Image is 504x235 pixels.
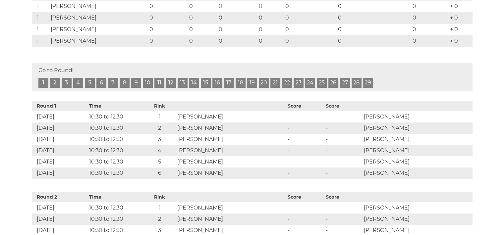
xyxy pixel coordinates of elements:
[49,35,148,47] td: [PERSON_NAME]
[32,0,49,12] td: 1
[259,78,269,88] a: 20
[166,78,176,88] a: 12
[286,167,324,179] td: -
[87,134,143,145] td: 10:30 to 12:30
[411,12,448,23] td: 0
[286,192,324,202] th: Score
[32,156,88,167] td: [DATE]
[217,35,257,47] td: 0
[32,63,473,91] div: Go to Round:
[284,12,336,23] td: 0
[176,111,286,122] td: [PERSON_NAME]
[49,0,148,12] td: [PERSON_NAME]
[62,78,72,88] a: 3
[284,23,336,35] td: 0
[143,122,176,134] td: 2
[120,78,130,88] a: 8
[143,111,176,122] td: 1
[324,202,362,213] td: -
[176,202,286,213] td: [PERSON_NAME]
[324,156,362,167] td: -
[176,122,286,134] td: [PERSON_NAME]
[362,213,472,225] td: [PERSON_NAME]
[87,145,143,156] td: 10:30 to 12:30
[362,122,472,134] td: [PERSON_NAME]
[352,78,362,88] a: 28
[324,111,362,122] td: -
[188,12,217,23] td: 0
[340,78,350,88] a: 27
[50,78,60,88] a: 2
[286,101,324,111] th: Score
[336,12,411,23] td: 0
[336,35,411,47] td: 0
[87,202,143,213] td: 10:30 to 12:30
[32,213,88,225] td: [DATE]
[411,23,448,35] td: 0
[176,145,286,156] td: [PERSON_NAME]
[362,134,472,145] td: [PERSON_NAME]
[143,167,176,179] td: 6
[148,23,188,35] td: 0
[362,202,472,213] td: [PERSON_NAME]
[324,134,362,145] td: -
[328,78,338,88] a: 26
[87,101,143,111] th: Time
[362,167,472,179] td: [PERSON_NAME]
[448,35,473,47] td: + 0
[217,23,257,35] td: 0
[108,78,118,88] a: 7
[38,78,48,88] a: 1
[176,213,286,225] td: [PERSON_NAME]
[224,78,234,88] a: 17
[143,145,176,156] td: 4
[178,78,188,88] a: 13
[305,78,315,88] a: 24
[143,192,176,202] th: Rink
[148,12,188,23] td: 0
[32,145,88,156] td: [DATE]
[286,122,324,134] td: -
[363,78,373,88] a: 29
[87,192,143,202] th: Time
[286,213,324,225] td: -
[32,35,49,47] td: 1
[448,23,473,35] td: + 0
[324,192,362,202] th: Score
[143,78,153,88] a: 10
[188,0,217,12] td: 0
[32,167,88,179] td: [DATE]
[49,23,148,35] td: [PERSON_NAME]
[336,0,411,12] td: 0
[176,167,286,179] td: [PERSON_NAME]
[143,134,176,145] td: 3
[217,12,257,23] td: 0
[324,213,362,225] td: -
[236,78,246,88] a: 18
[143,202,176,213] td: 1
[32,12,49,23] td: 1
[143,101,176,111] th: Rink
[154,78,164,88] a: 11
[189,78,199,88] a: 14
[217,0,257,12] td: 0
[324,167,362,179] td: -
[32,101,88,111] th: Round 1
[148,0,188,12] td: 0
[294,78,304,88] a: 23
[257,23,284,35] td: 0
[286,134,324,145] td: -
[282,78,292,88] a: 22
[336,23,411,35] td: 0
[286,111,324,122] td: -
[284,35,336,47] td: 0
[257,0,284,12] td: 0
[96,78,106,88] a: 6
[143,213,176,225] td: 2
[362,156,472,167] td: [PERSON_NAME]
[286,156,324,167] td: -
[201,78,211,88] a: 15
[32,134,88,145] td: [DATE]
[87,156,143,167] td: 10:30 to 12:30
[32,202,88,213] td: [DATE]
